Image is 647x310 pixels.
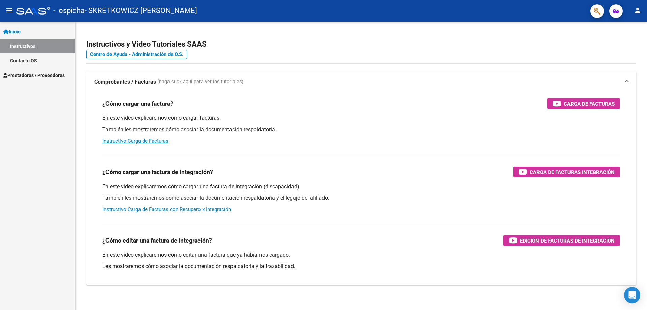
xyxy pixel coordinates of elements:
mat-icon: person [634,6,642,15]
button: Edición de Facturas de integración [503,235,620,246]
button: Carga de Facturas [547,98,620,109]
p: Les mostraremos cómo asociar la documentación respaldatoria y la trazabilidad. [102,263,620,270]
h2: Instructivos y Video Tutoriales SAAS [86,38,636,51]
strong: Comprobantes / Facturas [94,78,156,86]
a: Instructivo Carga de Facturas con Recupero x Integración [102,206,231,213]
button: Carga de Facturas Integración [513,167,620,177]
span: Inicio [3,28,21,35]
p: En este video explicaremos cómo cargar facturas. [102,114,620,122]
span: Edición de Facturas de integración [520,236,615,245]
div: Open Intercom Messenger [624,287,640,303]
span: - SKRETKOWICZ [PERSON_NAME] [85,3,197,18]
a: Instructivo Carga de Facturas [102,138,168,144]
mat-icon: menu [5,6,13,15]
span: - ospicha [53,3,85,18]
p: En este video explicaremos cómo cargar una factura de integración (discapacidad). [102,183,620,190]
h3: ¿Cómo cargar una factura de integración? [102,167,213,177]
div: Comprobantes / Facturas (haga click aquí para ver los tutoriales) [86,93,636,285]
span: Carga de Facturas Integración [530,168,615,176]
p: También les mostraremos cómo asociar la documentación respaldatoria. [102,126,620,133]
h3: ¿Cómo cargar una factura? [102,99,173,108]
p: También les mostraremos cómo asociar la documentación respaldatoria y el legajo del afiliado. [102,194,620,202]
a: Centro de Ayuda - Administración de O.S. [86,50,187,59]
span: Carga de Facturas [564,100,615,108]
p: En este video explicaremos cómo editar una factura que ya habíamos cargado. [102,251,620,259]
mat-expansion-panel-header: Comprobantes / Facturas (haga click aquí para ver los tutoriales) [86,71,636,93]
span: Prestadores / Proveedores [3,72,65,79]
span: (haga click aquí para ver los tutoriales) [157,78,243,86]
h3: ¿Cómo editar una factura de integración? [102,236,212,245]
